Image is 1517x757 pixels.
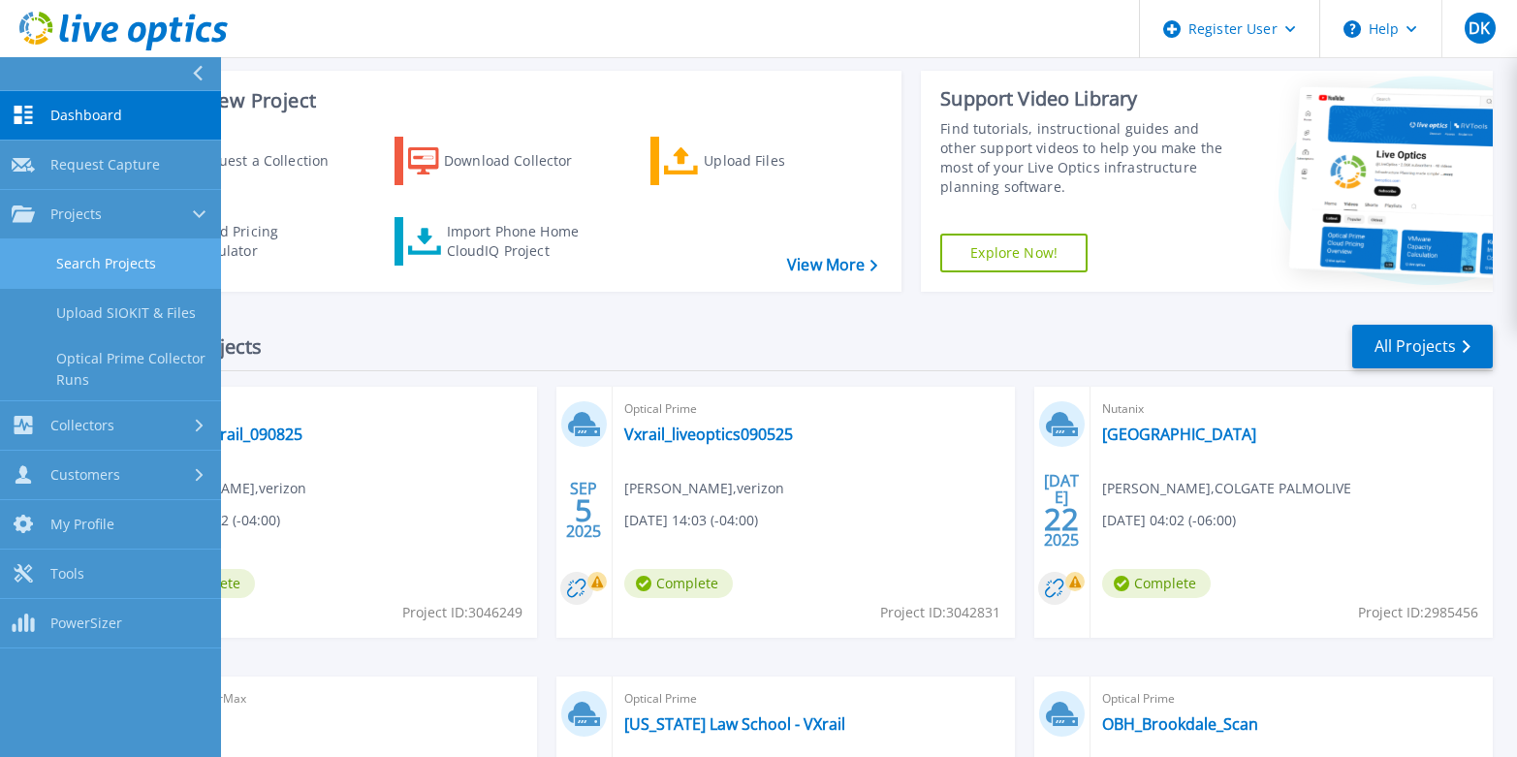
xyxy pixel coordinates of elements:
span: 22 [1044,511,1079,527]
span: Complete [624,569,733,598]
a: Vxrail_liveoptics090525 [624,425,793,444]
span: [PERSON_NAME] , COLGATE PALMOLIVE [1102,478,1351,499]
div: Request a Collection [193,142,348,180]
span: [DATE] 04:02 (-06:00) [1102,510,1236,531]
span: DK [1469,20,1490,36]
a: Upload Files [650,137,867,185]
span: [PERSON_NAME] , verizon [624,478,784,499]
a: Download Collector [395,137,611,185]
span: Collectors [50,417,114,434]
div: Import Phone Home CloudIQ Project [447,222,598,261]
a: padma_vxrail_090825 [146,425,302,444]
div: SEP 2025 [565,475,602,546]
a: OBH_Brookdale_Scan [1102,714,1258,734]
span: Project ID: 2985456 [1358,602,1478,623]
a: Cloud Pricing Calculator [138,217,354,266]
span: [DATE] 14:03 (-04:00) [624,510,758,531]
div: Support Video Library [940,86,1228,111]
span: Project ID: 3042831 [880,602,1000,623]
span: Nutanix [1102,398,1481,420]
div: Cloud Pricing Calculator [190,222,345,261]
span: My Profile [50,516,114,533]
a: [US_STATE] Law School - VXrail [624,714,845,734]
div: Upload Files [704,142,859,180]
span: PowerSizer [50,615,122,632]
div: Download Collector [444,142,599,180]
a: View More [787,256,877,274]
span: Customers [50,466,120,484]
span: Tools [50,565,84,583]
a: All Projects [1352,325,1493,368]
a: [GEOGRAPHIC_DATA] [1102,425,1256,444]
span: [PERSON_NAME] , verizon [146,478,306,499]
span: Project ID: 3046249 [402,602,522,623]
span: Request Capture [50,156,160,173]
span: Projects [50,205,102,223]
span: Optical Prime [624,398,1003,420]
span: VMAX3/PowerMax [146,688,525,710]
span: Optical Prime [146,398,525,420]
div: Find tutorials, instructional guides and other support videos to help you make the most of your L... [940,119,1228,197]
h3: Start a New Project [138,90,876,111]
span: Dashboard [50,107,122,124]
div: [DATE] 2025 [1043,475,1080,546]
a: Request a Collection [138,137,354,185]
span: Optical Prime [1102,688,1481,710]
span: Optical Prime [624,688,1003,710]
a: Explore Now! [940,234,1088,272]
span: 5 [575,502,592,519]
span: Complete [1102,569,1211,598]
